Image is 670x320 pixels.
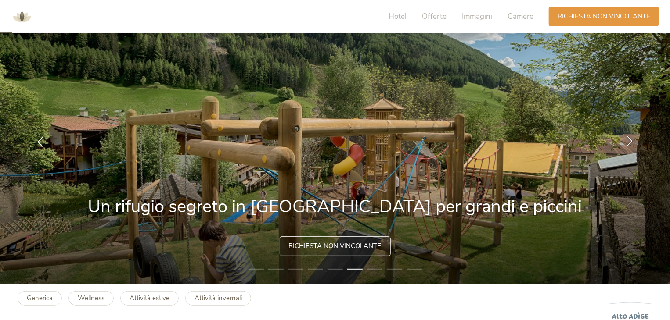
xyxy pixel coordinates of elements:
[289,242,382,251] span: Richiesta non vincolante
[9,4,35,30] img: AMONTI & LUNARIS Wellnessresort
[185,291,251,306] a: Attività invernali
[18,291,62,306] a: Generica
[27,294,53,302] b: Generica
[78,294,104,302] b: Wellness
[68,291,114,306] a: Wellness
[9,13,35,19] a: AMONTI & LUNARIS Wellnessresort
[462,11,492,21] span: Immagini
[389,11,407,21] span: Hotel
[558,12,650,21] span: Richiesta non vincolante
[422,11,447,21] span: Offerte
[508,11,533,21] span: Camere
[120,291,179,306] a: Attività estive
[130,294,169,302] b: Attività estive
[195,294,242,302] b: Attività invernali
